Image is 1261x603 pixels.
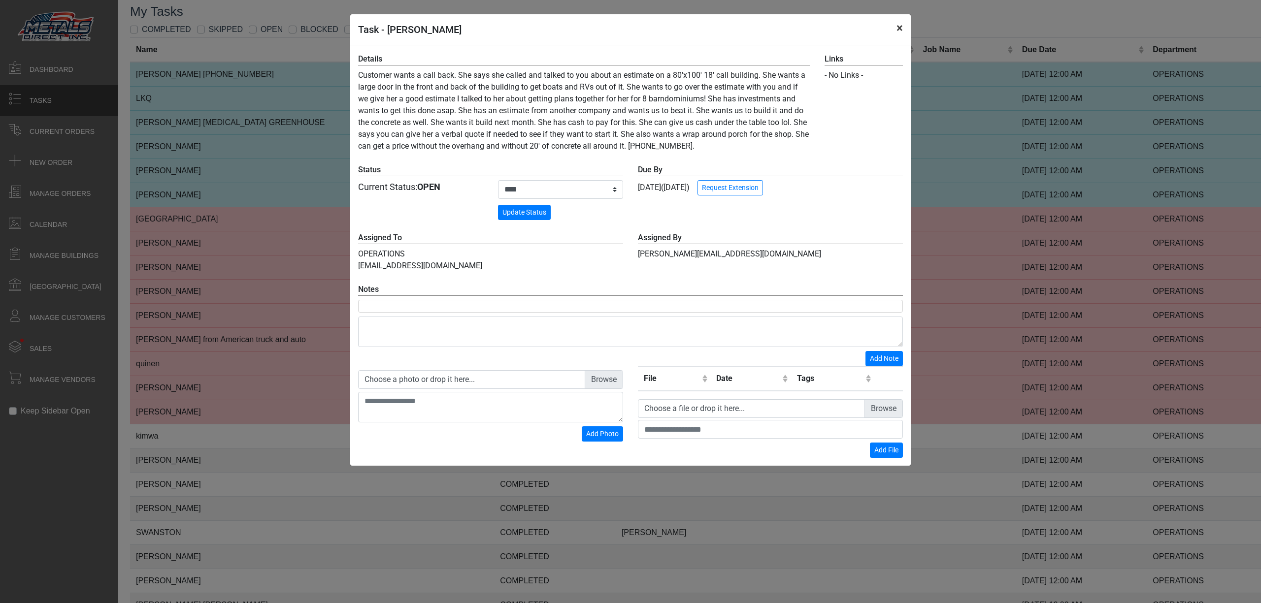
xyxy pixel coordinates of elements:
[351,53,817,152] div: Customer wants a call back. She says she called and talked to you about an estimate on a 80'x100'...
[797,373,863,384] div: Tags
[638,164,903,176] label: Due By
[586,430,619,438] span: Add Photo
[358,180,483,193] div: Current Status:
[865,351,903,366] button: Add Note
[358,22,462,37] h5: Task - [PERSON_NAME]
[697,180,763,195] button: Request Extension
[874,446,898,454] span: Add File
[870,354,898,362] span: Add Note
[644,373,699,384] div: File
[889,14,911,42] button: Close
[638,232,903,244] label: Assigned By
[702,184,759,191] span: Request Extension
[498,205,551,220] button: Update Status
[716,373,780,384] div: Date
[502,208,546,216] span: Update Status
[417,182,440,192] strong: OPEN
[825,53,903,65] label: Links
[358,284,903,296] label: Notes
[582,426,623,442] button: Add Photo
[358,53,810,65] label: Details
[638,164,903,195] div: [DATE] ([DATE])
[870,443,903,458] button: Add File
[825,69,903,81] div: - No Links -
[630,232,910,272] div: [PERSON_NAME][EMAIL_ADDRESS][DOMAIN_NAME]
[874,367,903,391] th: Remove
[358,164,623,176] label: Status
[358,232,623,244] label: Assigned To
[351,232,630,272] div: OPERATIONS [EMAIL_ADDRESS][DOMAIN_NAME]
